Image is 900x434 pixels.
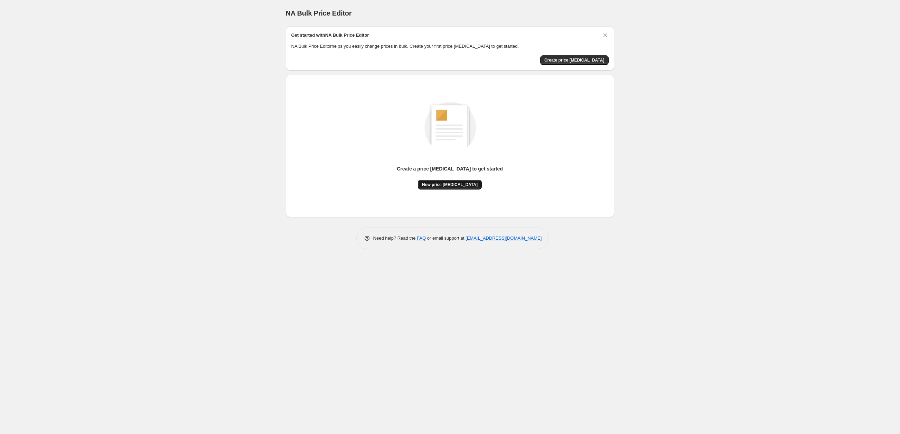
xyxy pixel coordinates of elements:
p: Create a price [MEDICAL_DATA] to get started [397,165,503,172]
h2: Get started with NA Bulk Price Editor [291,32,369,39]
span: Create price [MEDICAL_DATA] [544,57,604,63]
span: or email support at [426,236,466,241]
p: NA Bulk Price Editor helps you easily change prices in bulk. Create your first price [MEDICAL_DAT... [291,43,609,50]
a: FAQ [417,236,426,241]
span: Need help? Read the [373,236,417,241]
button: Create price change job [540,55,609,65]
button: Dismiss card [602,32,609,39]
a: [EMAIL_ADDRESS][DOMAIN_NAME] [466,236,542,241]
button: New price [MEDICAL_DATA] [418,180,482,190]
span: New price [MEDICAL_DATA] [422,182,478,187]
span: NA Bulk Price Editor [286,9,352,17]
